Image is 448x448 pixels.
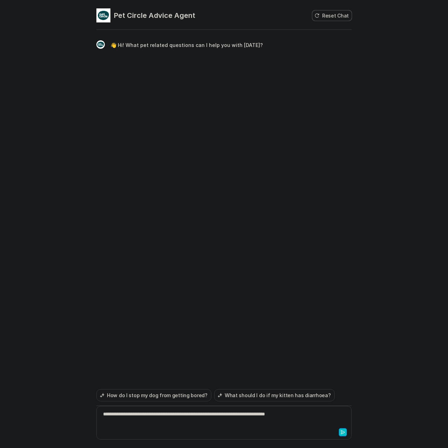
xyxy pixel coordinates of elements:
[96,40,105,49] img: Widget
[312,11,352,21] button: Reset Chat
[214,389,335,401] button: What should I do if my kitten has diarrhoea?
[96,389,211,401] button: How do I stop my dog from getting bored?
[114,11,195,20] h2: Pet Circle Advice Agent
[110,41,263,49] p: 👋 Hi! What pet related questions can I help you with [DATE]?
[96,8,110,22] img: Widget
